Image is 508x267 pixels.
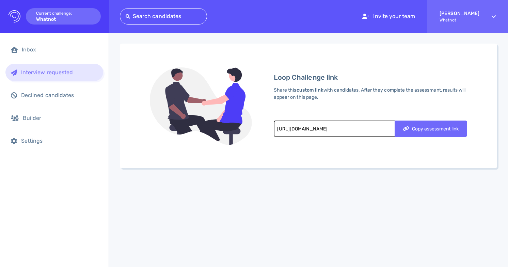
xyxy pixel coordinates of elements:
button: Copy assessment link [395,121,467,137]
div: Builder [23,115,98,121]
div: Loop Challenge link [274,72,467,82]
div: Settings [21,138,98,144]
strong: [PERSON_NAME] [440,11,479,16]
strong: custom link [297,87,324,93]
span: Whatnot [440,18,479,22]
div: Interview requested [21,69,98,76]
div: Copy assessment link [400,126,462,131]
div: Declined candidates [21,92,98,98]
div: Inbox [22,46,98,53]
div: Share this with candidates. After they complete the assessment, results will appear on this page. [274,87,467,101]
